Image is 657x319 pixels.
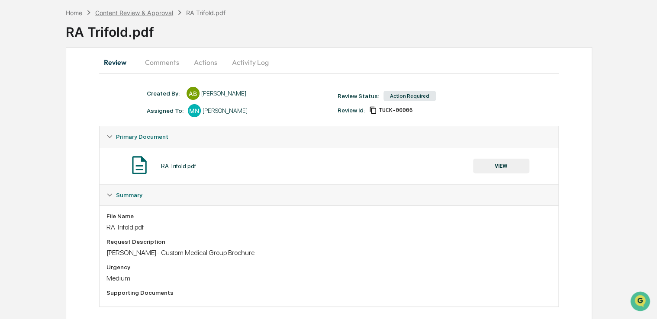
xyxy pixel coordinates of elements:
div: AB [187,87,200,100]
div: RA Trifold.pdf [161,163,196,169]
button: Actions [186,52,225,73]
div: [PERSON_NAME]- Custom Medical Group Brochure [106,249,552,257]
button: VIEW [473,159,529,173]
div: Start new chat [29,66,142,75]
div: Primary Document [100,126,559,147]
iframe: Open customer support [629,290,653,314]
div: Urgency [106,264,552,271]
button: Start new chat [147,69,158,79]
div: Summary [100,205,559,306]
div: 🗄️ [63,110,70,117]
button: Review [99,52,138,73]
div: Review Id: [338,107,365,114]
div: [PERSON_NAME] [203,107,248,114]
span: Pylon [86,147,105,153]
div: File Name [106,213,552,220]
div: Medium [106,274,552,282]
div: Content Review & Approval [95,9,173,16]
div: Created By: ‎ ‎ [147,90,182,97]
div: 🔎 [9,126,16,133]
div: We're available if you need us! [29,75,109,82]
div: RA Trifold.pdf [186,9,225,16]
div: Review Status: [338,93,379,99]
button: Activity Log [225,52,276,73]
span: Data Lookup [17,125,55,134]
div: Primary Document [100,147,559,184]
button: Comments [138,52,186,73]
div: RA Trifold.pdf [106,223,552,231]
div: Home [66,9,82,16]
a: 🖐️Preclearance [5,105,59,121]
div: [PERSON_NAME] [201,90,246,97]
span: Attestations [71,109,107,118]
span: 99bfaadc-1a1a-4f61-8a62-4dff437f3d18 [379,107,412,114]
div: Summary [100,185,559,205]
span: Summary [116,191,142,198]
div: MN [188,104,201,117]
div: secondary tabs example [99,52,559,73]
p: How can we help? [9,18,158,32]
div: Supporting Documents [106,289,552,296]
span: Preclearance [17,109,56,118]
a: Powered byPylon [61,146,105,153]
img: Document Icon [129,154,150,176]
div: RA Trifold.pdf [66,17,657,40]
a: 🔎Data Lookup [5,122,58,137]
div: Assigned To: [147,107,184,114]
span: Primary Document [116,133,168,140]
a: 🗄️Attestations [59,105,111,121]
div: Request Description [106,238,552,245]
div: 🖐️ [9,110,16,117]
img: 1746055101610-c473b297-6a78-478c-a979-82029cc54cd1 [9,66,24,82]
div: Action Required [383,91,436,101]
